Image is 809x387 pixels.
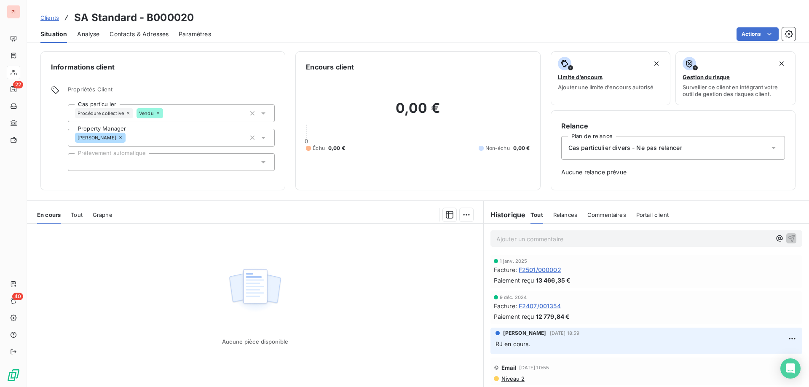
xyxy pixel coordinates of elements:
[501,375,525,382] span: Niveau 2
[536,276,571,285] span: 13 466,35 €
[78,111,124,116] span: Procédure collective
[68,86,275,98] span: Propriétés Client
[305,138,308,144] span: 0
[306,100,530,125] h2: 0,00 €
[683,74,730,80] span: Gestion du risque
[494,312,534,321] span: Paiement reçu
[179,30,211,38] span: Paramètres
[313,144,325,152] span: Échu
[561,121,785,131] h6: Relance
[494,265,517,274] span: Facture :
[683,84,788,97] span: Surveiller ce client en intégrant votre outil de gestion des risques client.
[675,51,796,105] button: Gestion du risqueSurveiller ce client en intégrant votre outil de gestion des risques client.
[163,109,170,117] input: Ajouter une valeur
[737,27,779,41] button: Actions
[501,364,517,371] span: Email
[500,295,527,300] span: 9 déc. 2024
[328,144,345,152] span: 0,00 €
[550,331,580,336] span: [DATE] 18:59
[536,312,570,321] span: 12 779,84 €
[553,211,577,218] span: Relances
[519,265,561,274] span: F2501/000002
[126,134,132,141] input: Ajouter une valeur
[75,158,82,166] input: Ajouter une valeur
[558,74,603,80] span: Limite d’encours
[13,81,23,88] span: 22
[500,259,528,264] span: 1 janv. 2025
[40,14,59,21] span: Clients
[78,135,116,140] span: [PERSON_NAME]
[503,329,546,337] span: [PERSON_NAME]
[12,293,23,300] span: 40
[485,144,510,152] span: Non-échu
[780,358,801,379] div: Open Intercom Messenger
[513,144,530,152] span: 0,00 €
[636,211,669,218] span: Portail client
[93,211,113,218] span: Graphe
[222,338,288,345] span: Aucune pièce disponible
[77,30,99,38] span: Analyse
[306,62,354,72] h6: Encours client
[7,5,20,19] div: PI
[484,210,526,220] h6: Historique
[519,365,549,370] span: [DATE] 10:55
[71,211,83,218] span: Tout
[551,51,671,105] button: Limite d’encoursAjouter une limite d’encours autorisé
[139,111,154,116] span: Vendu
[40,30,67,38] span: Situation
[494,302,517,310] span: Facture :
[558,84,654,91] span: Ajouter une limite d’encours autorisé
[51,62,275,72] h6: Informations client
[110,30,169,38] span: Contacts & Adresses
[228,264,282,317] img: Empty state
[494,276,534,285] span: Paiement reçu
[530,211,543,218] span: Tout
[519,302,561,310] span: F2407/001354
[568,144,682,152] span: Cas particulier divers - Ne pas relancer
[37,211,61,218] span: En cours
[40,13,59,22] a: Clients
[561,168,785,176] span: Aucune relance prévue
[587,211,626,218] span: Commentaires
[7,368,20,382] img: Logo LeanPay
[74,10,194,25] h3: SA Standard - B000020
[496,340,530,347] span: RJ en cours.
